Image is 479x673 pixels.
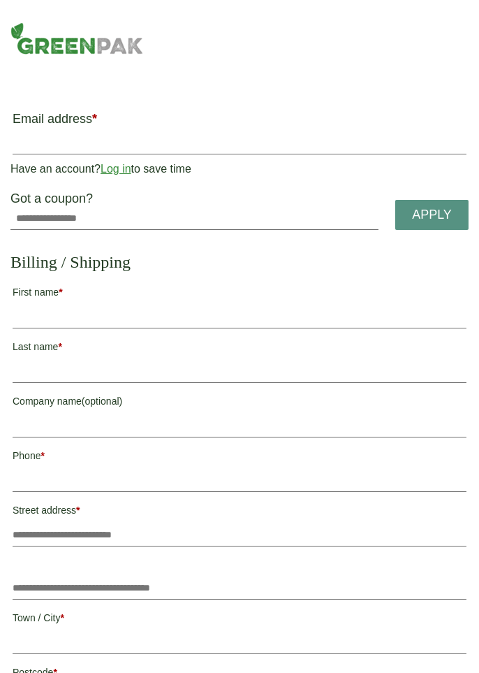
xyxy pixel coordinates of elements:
[13,113,466,132] label: Email address
[13,391,466,415] label: Company name
[412,208,452,223] span: Apply
[76,505,80,516] abbr: required
[58,341,61,352] abbr: required
[13,337,466,361] label: Last name
[101,163,131,175] a: Log in
[10,191,98,212] label: Got a coupon?
[10,161,469,178] p: Have an account? to save time
[60,612,64,623] abbr: required
[13,446,466,470] label: Phone
[10,252,469,273] h2: Billing / Shipping
[13,608,466,632] label: Town / City
[13,282,466,306] label: First name
[59,287,62,298] abbr: required
[395,200,469,230] a: Apply
[82,396,122,407] span: (optional)
[10,22,143,55] img: GreenPak Supplies
[13,500,466,524] label: Street address
[40,450,44,461] abbr: required
[92,112,97,126] abbr: required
